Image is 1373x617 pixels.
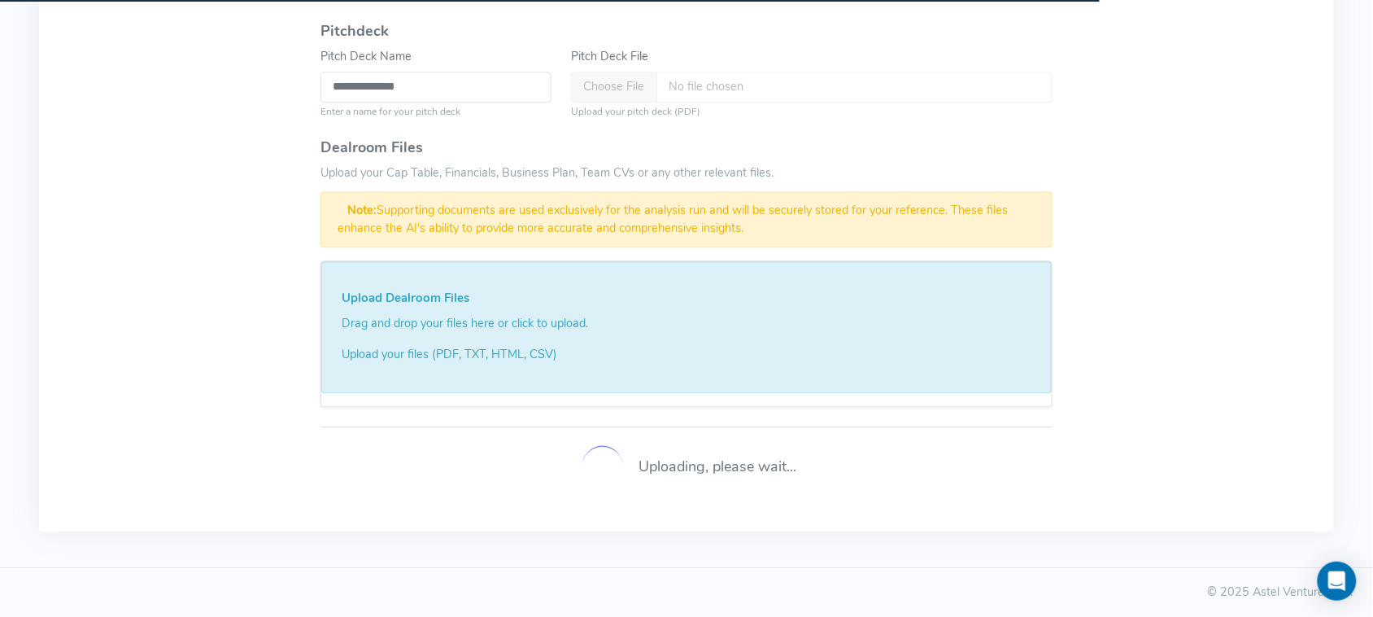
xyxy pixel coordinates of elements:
h4: Dealroom Files [320,140,1053,156]
div: Open Intercom Messenger [1318,562,1357,601]
span: Upload your Cap Table, Financials, Business Plan, Team CVs or any other relevant files. [320,164,774,181]
h4: Pitchdeck [320,24,1053,40]
p: Drag and drop your files here or click to upload. [342,315,1031,333]
div: © 2025 Astel Ventures Ltd. [20,584,1353,602]
label: Pitch Deck Name [320,48,412,66]
label: Pitch Deck File [571,48,648,66]
strong: Note: [347,202,377,218]
div: Supporting documents are used exclusively for the analysis run and will be securely stored for yo... [320,191,1053,247]
small: Enter a name for your pitch deck [320,105,460,118]
span: Uploading, please wait... [639,456,796,478]
small: Upload your pitch deck (PDF) [571,105,700,118]
div: Upload your files (PDF, TXT, HTML, CSV) [342,346,1031,364]
h5: Upload Dealroom Files [342,291,1031,305]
